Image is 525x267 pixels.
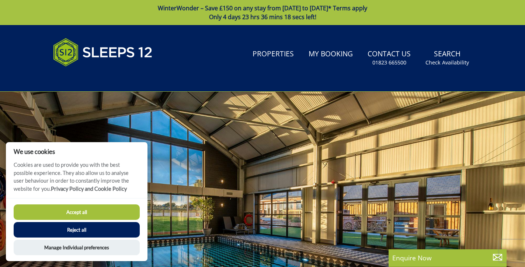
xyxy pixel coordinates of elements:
iframe: Customer reviews powered by Trustpilot [49,75,127,81]
small: 01823 665500 [372,59,406,66]
p: Cookies are used to provide you with the best possible experience. They also allow us to analyse ... [6,161,147,198]
img: Sleeps 12 [53,34,153,71]
a: Privacy Policy and Cookie Policy [51,186,127,192]
a: Contact Us01823 665500 [365,46,414,70]
button: Reject all [14,222,140,238]
a: SearchCheck Availability [423,46,472,70]
p: Enquire Now [392,253,503,263]
small: Check Availability [425,59,469,66]
button: Accept all [14,204,140,220]
h2: We use cookies [6,148,147,155]
a: Properties [250,46,297,63]
button: Manage Individual preferences [14,240,140,255]
a: My Booking [306,46,356,63]
span: Only 4 days 23 hrs 36 mins 18 secs left! [209,13,316,21]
